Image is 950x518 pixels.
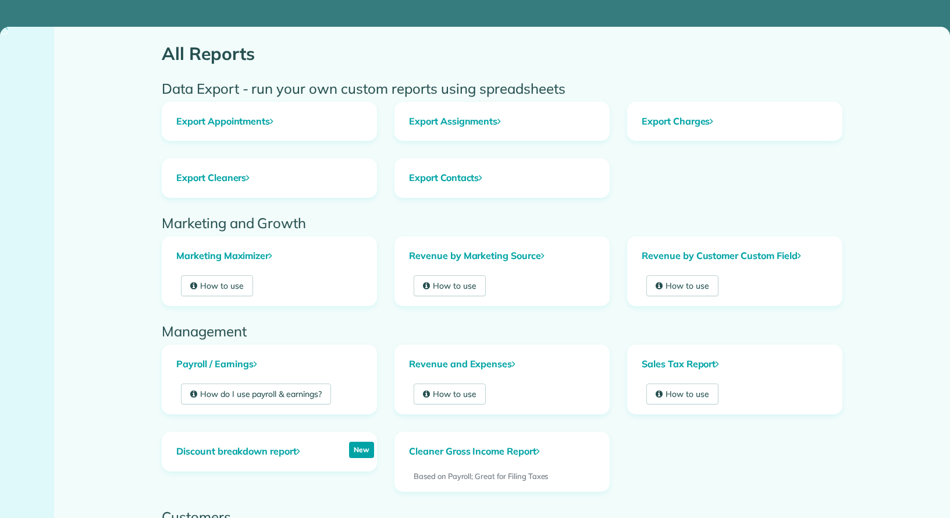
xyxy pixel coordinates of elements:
[162,102,376,141] a: Export Appointments
[395,432,554,471] a: Cleaner Gross Income Report
[414,275,486,296] a: How to use
[162,324,842,339] h2: Management
[162,81,842,96] h2: Data Export - run your own custom reports using spreadsheets
[162,159,376,197] a: Export Cleaners
[414,471,590,482] p: Based on Payroll; Great for Filing Taxes
[162,44,842,63] h1: All Reports
[162,432,314,471] a: Discount breakdown report
[395,237,609,275] a: Revenue by Marketing Source
[628,237,842,275] a: Revenue by Customer Custom Field
[349,442,374,458] p: New
[395,102,609,141] a: Export Assignments
[414,384,486,405] a: How to use
[395,159,609,197] a: Export Contacts
[646,275,718,296] a: How to use
[181,384,331,405] a: How do I use payroll & earnings?
[162,215,842,230] h2: Marketing and Growth
[162,237,376,275] a: Marketing Maximizer
[646,384,718,405] a: How to use
[162,345,376,384] a: Payroll / Earnings
[395,345,609,384] a: Revenue and Expenses
[628,102,842,141] a: Export Charges
[181,275,253,296] a: How to use
[628,345,842,384] a: Sales Tax Report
